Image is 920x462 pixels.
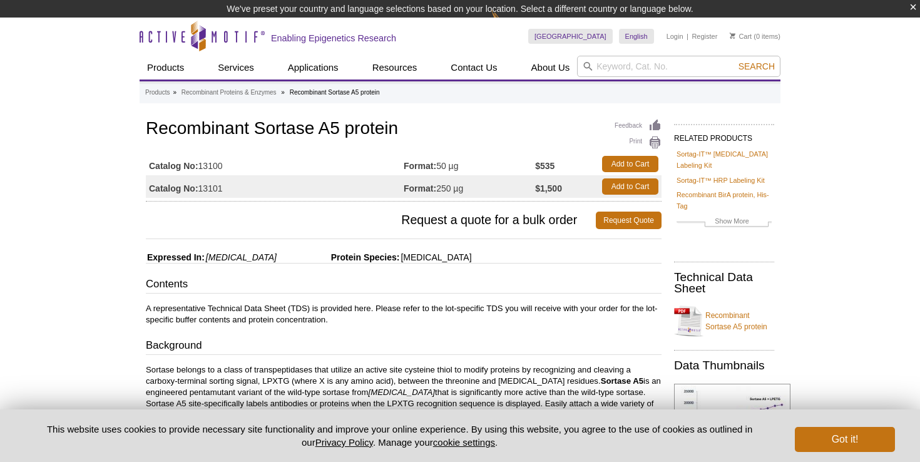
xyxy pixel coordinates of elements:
img: Change Here [491,9,524,39]
a: Add to Cart [602,156,658,172]
img: Your Cart [730,33,735,39]
a: Feedback [615,119,662,133]
a: Sortag-IT™ [MEDICAL_DATA] Labeling Kit [677,148,772,171]
a: Recombinant BirA protein, His-Tag [677,189,772,212]
a: Request Quote [596,212,662,229]
a: Login [667,32,683,41]
i: [MEDICAL_DATA] [206,252,277,262]
span: Request a quote for a bulk order [146,212,596,229]
a: Recombinant Sortase A5 protein [674,302,774,340]
strong: $535 [535,160,555,172]
p: A representative Technical Data Sheet (TDS) is provided here. Please refer to the lot-specific TD... [146,303,662,326]
p: Sortase belongs to a class of transpeptidases that utilize an active site cysteine thiol to modif... [146,364,662,432]
span: Protein Species: [279,252,400,262]
h2: RELATED PRODUCTS [674,124,774,146]
a: Recombinant Proteins & Enzymes [181,87,277,98]
a: Cart [730,32,752,41]
td: 250 µg [404,175,535,198]
strong: Catalog No: [149,183,198,194]
a: Sortag-IT™ HRP Labeling Kit [677,175,765,186]
a: Products [140,56,192,80]
h3: Contents [146,277,662,294]
a: Add to Cart [602,178,658,195]
strong: Format: [404,160,436,172]
a: Contact Us [443,56,504,80]
input: Keyword, Cat. No. [577,56,780,77]
a: Print [615,136,662,150]
button: Search [735,61,779,72]
li: Recombinant Sortase A5 protein [290,89,380,96]
span: [MEDICAL_DATA] [399,252,471,262]
h2: Data Thumbnails [674,360,774,371]
li: (0 items) [730,29,780,44]
li: | [687,29,688,44]
a: Resources [365,56,425,80]
li: » [281,89,285,96]
button: cookie settings [433,437,495,448]
strong: Catalog No: [149,160,198,172]
a: Applications [280,56,346,80]
td: 50 µg [404,153,535,175]
a: Products [145,87,170,98]
button: Got it! [795,427,895,452]
h1: Recombinant Sortase A5 protein [146,119,662,140]
li: » [173,89,176,96]
strong: Format: [404,183,436,194]
a: Privacy Policy [315,437,373,448]
a: Register [692,32,717,41]
span: Expressed In: [146,252,205,262]
p: This website uses cookies to provide necessary site functionality and improve your online experie... [25,423,774,449]
h3: Background [146,338,662,356]
td: 13101 [146,175,404,198]
span: Search [739,61,775,71]
strong: $1,500 [535,183,562,194]
a: About Us [524,56,578,80]
a: Services [210,56,262,80]
h2: Technical Data Sheet [674,272,774,294]
a: Show More [677,215,772,230]
i: [MEDICAL_DATA] [369,388,436,397]
h2: Enabling Epigenetics Research [271,33,396,44]
strong: Sortase A5 [601,376,643,386]
a: English [619,29,654,44]
td: 13100 [146,153,404,175]
a: [GEOGRAPHIC_DATA] [528,29,613,44]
